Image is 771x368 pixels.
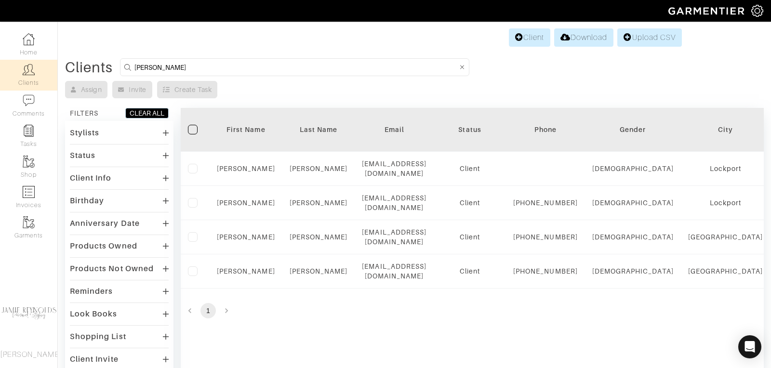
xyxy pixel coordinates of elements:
[23,64,35,76] img: clients-icon-6bae9207a08558b7cb47a8932f037763ab4055f8c8b6bfacd5dc20c3e0201464.png
[513,198,578,208] div: [PHONE_NUMBER]
[513,232,578,242] div: [PHONE_NUMBER]
[434,108,506,152] th: Toggle SortBy
[70,173,112,183] div: Client Info
[441,164,499,173] div: Client
[290,125,348,134] div: Last Name
[23,33,35,45] img: dashboard-icon-dbcd8f5a0b271acd01030246c82b418ddd0df26cd7fceb0bd07c9910d44c42f6.png
[70,196,104,206] div: Birthday
[617,28,682,47] a: Upload CSV
[513,125,578,134] div: Phone
[441,125,499,134] div: Status
[592,198,674,208] div: [DEMOGRAPHIC_DATA]
[23,125,35,137] img: reminder-icon-8004d30b9f0a5d33ae49ab947aed9ed385cf756f9e5892f1edd6e32f2345188e.png
[217,267,275,275] a: [PERSON_NAME]
[70,309,118,319] div: Look Books
[70,219,140,228] div: Anniversary Date
[585,108,681,152] th: Toggle SortBy
[134,61,457,73] input: Search by name, email, phone, city, or state
[23,94,35,106] img: comment-icon-a0a6a9ef722e966f86d9cbdc48e553b5cf19dbc54f86b18d962a5391bc8f6eb6.png
[70,332,126,342] div: Shopping List
[130,108,164,118] div: CLEAR ALL
[217,165,275,172] a: [PERSON_NAME]
[592,125,674,134] div: Gender
[664,2,751,19] img: garmentier-logo-header-white-b43fb05a5012e4ada735d5af1a66efaba907eab6374d6393d1fbf88cb4ef424d.png
[210,108,282,152] th: Toggle SortBy
[290,233,348,241] a: [PERSON_NAME]
[70,287,113,296] div: Reminders
[70,151,95,160] div: Status
[181,303,764,318] nav: pagination navigation
[592,266,674,276] div: [DEMOGRAPHIC_DATA]
[282,108,355,152] th: Toggle SortBy
[592,232,674,242] div: [DEMOGRAPHIC_DATA]
[290,199,348,207] a: [PERSON_NAME]
[688,198,763,208] div: Lockport
[592,164,674,173] div: [DEMOGRAPHIC_DATA]
[688,266,763,276] div: [GEOGRAPHIC_DATA]
[70,355,119,364] div: Client Invite
[23,186,35,198] img: orders-icon-0abe47150d42831381b5fb84f609e132dff9fe21cb692f30cb5eec754e2cba89.png
[217,125,275,134] div: First Name
[70,264,154,274] div: Products Not Owned
[217,233,275,241] a: [PERSON_NAME]
[217,199,275,207] a: [PERSON_NAME]
[290,267,348,275] a: [PERSON_NAME]
[125,108,169,118] button: CLEAR ALL
[362,159,426,178] div: [EMAIL_ADDRESS][DOMAIN_NAME]
[751,5,763,17] img: gear-icon-white-bd11855cb880d31180b6d7d6211b90ccbf57a29d726f0c71d8c61bd08dd39cc2.png
[362,125,426,134] div: Email
[509,28,550,47] a: Client
[688,125,763,134] div: City
[290,165,348,172] a: [PERSON_NAME]
[70,108,98,118] div: FILTERS
[362,227,426,247] div: [EMAIL_ADDRESS][DOMAIN_NAME]
[362,262,426,281] div: [EMAIL_ADDRESS][DOMAIN_NAME]
[23,156,35,168] img: garments-icon-b7da505a4dc4fd61783c78ac3ca0ef83fa9d6f193b1c9dc38574b1d14d53ca28.png
[70,128,99,138] div: Stylists
[738,335,761,358] div: Open Intercom Messenger
[23,216,35,228] img: garments-icon-b7da505a4dc4fd61783c78ac3ca0ef83fa9d6f193b1c9dc38574b1d14d53ca28.png
[688,232,763,242] div: [GEOGRAPHIC_DATA]
[513,266,578,276] div: [PHONE_NUMBER]
[200,303,216,318] button: page 1
[362,193,426,212] div: [EMAIL_ADDRESS][DOMAIN_NAME]
[70,241,137,251] div: Products Owned
[441,232,499,242] div: Client
[441,266,499,276] div: Client
[65,63,113,72] div: Clients
[688,164,763,173] div: Lockport
[441,198,499,208] div: Client
[554,28,613,47] a: Download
